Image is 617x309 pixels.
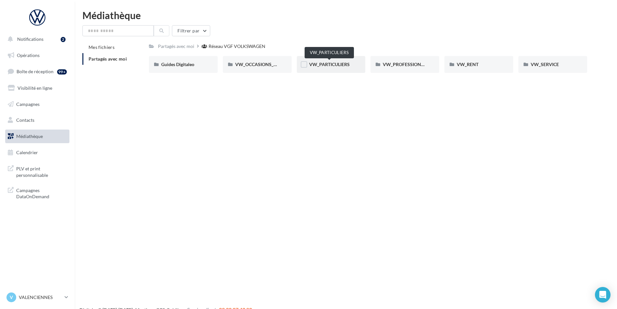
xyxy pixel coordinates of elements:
[57,69,67,74] div: 99+
[4,183,71,202] a: Campagnes DataOnDemand
[16,150,38,155] span: Calendrier
[82,10,609,20] div: Médiathèque
[4,49,71,62] a: Opérations
[305,47,354,58] div: VW_PARTICULIERS
[16,101,40,107] span: Campagnes
[17,52,40,58] span: Opérations
[235,62,299,67] span: VW_OCCASIONS_GARANTIES
[158,43,194,50] div: Partagés avec moi
[4,162,71,181] a: PLV et print personnalisable
[17,69,54,74] span: Boîte de réception
[4,32,68,46] button: Notifications 2
[309,62,350,67] span: VW_PARTICULIERS
[16,133,43,139] span: Médiathèque
[595,287,611,303] div: Open Intercom Messenger
[531,62,559,67] span: VW_SERVICE
[10,294,13,301] span: V
[16,117,34,123] span: Contacts
[383,62,432,67] span: VW_PROFESSIONNELS
[17,36,43,42] span: Notifications
[4,146,71,159] a: Calendrier
[4,81,71,95] a: Visibilité en ligne
[5,291,69,303] a: V VALENCIENNES
[457,62,478,67] span: VW_RENT
[4,130,71,143] a: Médiathèque
[4,97,71,111] a: Campagnes
[89,56,127,62] span: Partagés avec moi
[89,44,115,50] span: Mes fichiers
[61,37,66,42] div: 2
[172,25,210,36] button: Filtrer par
[4,64,71,78] a: Boîte de réception99+
[19,294,62,301] p: VALENCIENNES
[18,85,52,91] span: Visibilité en ligne
[16,186,67,200] span: Campagnes DataOnDemand
[4,113,71,127] a: Contacts
[209,43,265,50] div: Réseau VGF VOLKSWAGEN
[16,164,67,178] span: PLV et print personnalisable
[161,62,194,67] span: Guides Digitaleo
